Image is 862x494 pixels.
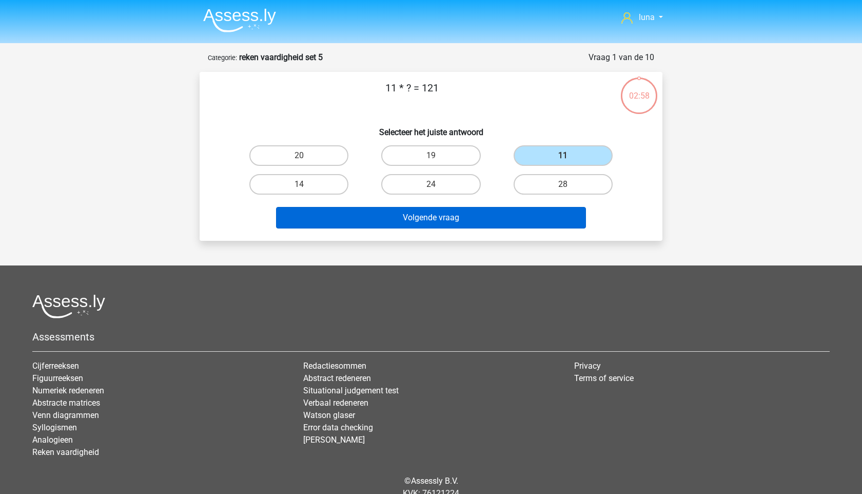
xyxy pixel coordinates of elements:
[303,423,373,432] a: Error data checking
[381,174,480,195] label: 24
[216,80,608,111] p: 11 * ? = 121
[32,294,105,318] img: Assessly logo
[620,77,658,102] div: 02:58
[639,12,655,22] span: luna
[381,145,480,166] label: 19
[216,119,646,137] h6: Selecteer het juiste antwoord
[303,373,371,383] a: Abstract redeneren
[617,11,667,24] a: luna
[303,410,355,420] a: Watson glaser
[303,386,399,395] a: Situational judgement test
[303,398,368,408] a: Verbaal redeneren
[32,423,77,432] a: Syllogismen
[303,435,365,445] a: [PERSON_NAME]
[239,52,323,62] strong: reken vaardigheid set 5
[276,207,586,229] button: Volgende vraag
[32,410,99,420] a: Venn diagrammen
[32,361,79,371] a: Cijferreeksen
[32,435,73,445] a: Analogieen
[249,174,348,195] label: 14
[514,174,613,195] label: 28
[208,54,237,62] small: Categorie:
[303,361,366,371] a: Redactiesommen
[589,51,654,64] div: Vraag 1 van de 10
[32,331,830,343] h5: Assessments
[574,361,601,371] a: Privacy
[32,386,104,395] a: Numeriek redeneren
[249,145,348,166] label: 20
[32,447,99,457] a: Reken vaardigheid
[203,8,276,32] img: Assessly
[574,373,634,383] a: Terms of service
[411,476,458,486] a: Assessly B.V.
[32,398,100,408] a: Abstracte matrices
[514,145,613,166] label: 11
[32,373,83,383] a: Figuurreeksen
